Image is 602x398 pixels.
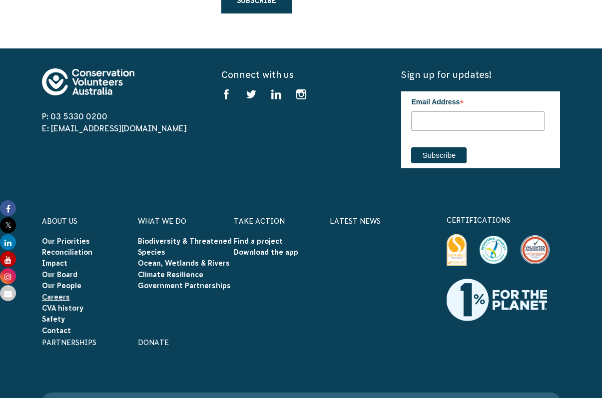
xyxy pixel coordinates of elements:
[42,282,81,290] a: Our People
[401,68,560,81] h5: Sign up for updates!
[42,259,67,267] a: Impact
[234,237,283,245] a: Find a project
[138,271,203,279] a: Climate Resilience
[138,339,169,347] a: Donate
[138,259,230,267] a: Ocean, Wetlands & Rivers
[42,68,134,95] img: logo-footer.svg
[234,248,298,256] a: Download the app
[42,327,71,335] a: Contact
[411,147,467,163] input: Subscribe
[42,248,92,256] a: Reconciliation
[42,217,77,225] a: About Us
[411,91,545,110] label: Email Address
[42,237,90,245] a: Our Priorities
[221,68,380,81] h5: Connect with us
[42,271,77,279] a: Our Board
[330,217,381,225] a: Latest News
[138,237,232,256] a: Biodiversity & Threatened Species
[138,217,186,225] a: What We Do
[138,282,231,290] a: Government Partnerships
[42,315,65,323] a: Safety
[42,339,96,347] a: Partnerships
[42,293,70,301] a: Careers
[42,304,83,312] a: CVA history
[42,124,187,133] a: E: [EMAIL_ADDRESS][DOMAIN_NAME]
[447,214,561,226] p: certifications
[42,112,107,121] a: P: 03 5330 0200
[234,217,285,225] a: Take Action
